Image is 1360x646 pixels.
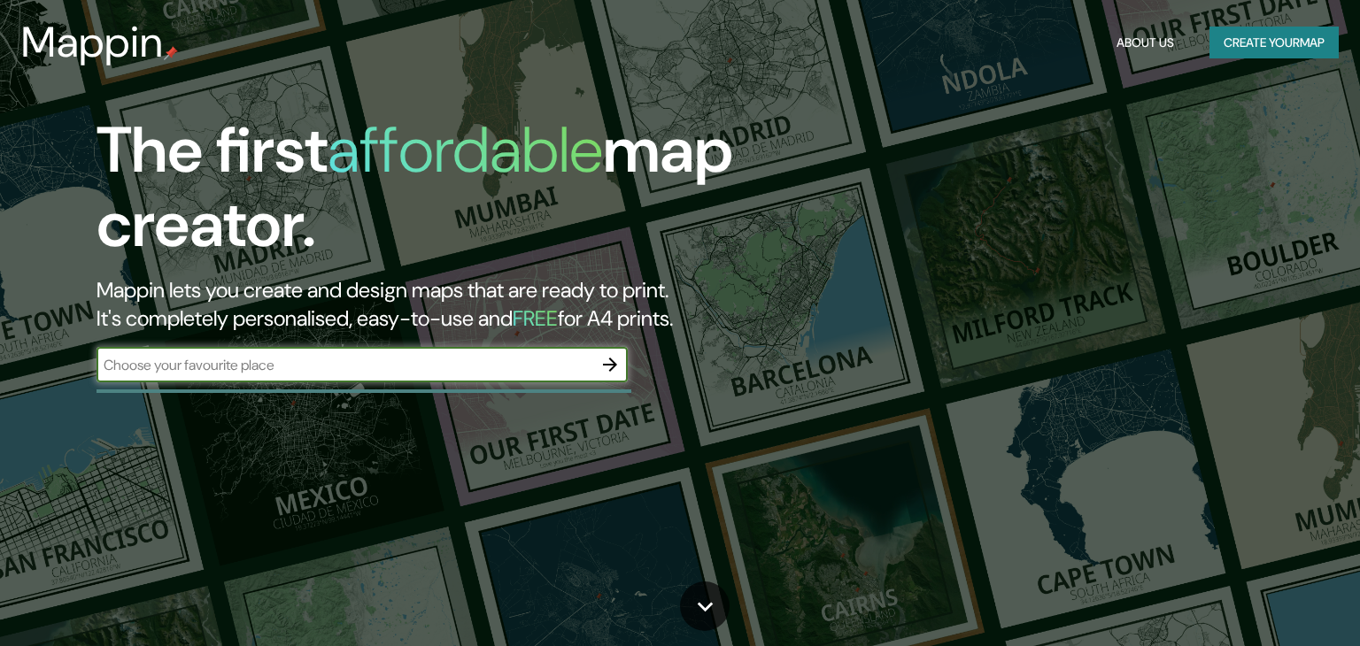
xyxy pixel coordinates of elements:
[513,304,558,332] h5: FREE
[328,109,603,191] h1: affordable
[164,46,178,60] img: mappin-pin
[97,113,777,276] h1: The first map creator.
[1209,27,1339,59] button: Create yourmap
[97,355,592,375] input: Choose your favourite place
[97,276,777,333] h2: Mappin lets you create and design maps that are ready to print. It's completely personalised, eas...
[21,18,164,67] h3: Mappin
[1109,27,1181,59] button: About Us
